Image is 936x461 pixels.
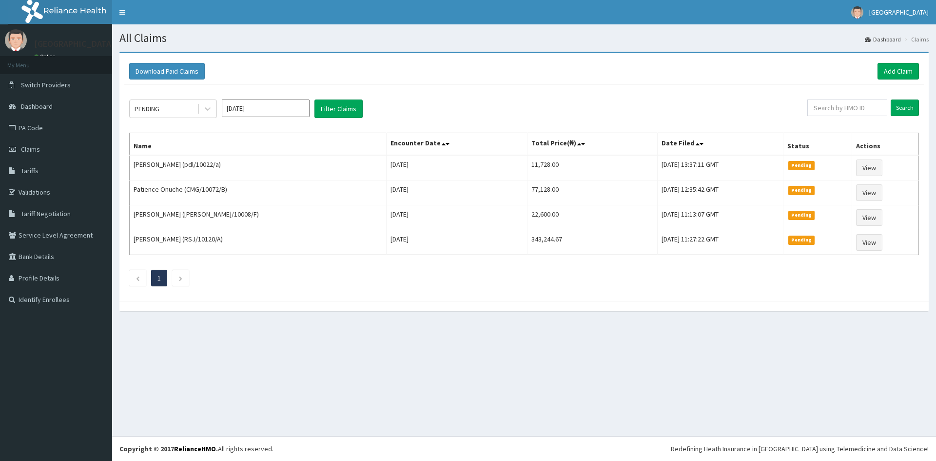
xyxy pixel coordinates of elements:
td: [DATE] [387,155,527,180]
span: Pending [788,211,815,220]
span: Pending [788,186,815,195]
td: [DATE] [387,205,527,230]
td: [DATE] 12:35:42 GMT [658,180,783,205]
a: View [856,209,882,226]
th: Encounter Date [387,133,527,156]
a: View [856,184,882,201]
td: [PERSON_NAME] ([PERSON_NAME]/10008/F) [130,205,387,230]
div: Redefining Heath Insurance in [GEOGRAPHIC_DATA] using Telemedicine and Data Science! [671,444,929,454]
span: Switch Providers [21,80,71,89]
a: Add Claim [877,63,919,80]
td: Patience Onuche (CMG/10072/B) [130,180,387,205]
h1: All Claims [119,32,929,44]
th: Total Price(₦) [527,133,657,156]
td: 77,128.00 [527,180,657,205]
a: Next page [178,274,183,282]
td: 22,600.00 [527,205,657,230]
input: Select Month and Year [222,100,310,117]
footer: All rights reserved. [112,436,936,461]
th: Status [783,133,852,156]
button: Filter Claims [314,100,363,118]
span: Dashboard [21,102,53,111]
td: 343,244.67 [527,230,657,255]
button: Download Paid Claims [129,63,205,80]
span: Pending [788,161,815,170]
div: PENDING [135,104,159,114]
td: [PERSON_NAME] (RSJ/10120/A) [130,230,387,255]
a: Online [34,53,58,60]
input: Search [891,100,919,116]
p: [GEOGRAPHIC_DATA] [34,40,115,48]
input: Search by HMO ID [807,100,887,116]
td: [DATE] [387,180,527,205]
span: Tariff Negotiation [21,209,71,218]
td: [DATE] 11:27:22 GMT [658,230,783,255]
span: Tariffs [21,166,39,175]
td: 11,728.00 [527,155,657,180]
a: Page 1 is your current page [157,274,161,282]
td: [DATE] [387,230,527,255]
a: Dashboard [865,35,901,43]
span: Pending [788,236,815,244]
span: Claims [21,145,40,154]
li: Claims [902,35,929,43]
td: [DATE] 13:37:11 GMT [658,155,783,180]
th: Actions [852,133,919,156]
td: [PERSON_NAME] (pdl/10022/a) [130,155,387,180]
img: User Image [5,29,27,51]
a: Previous page [136,274,140,282]
a: View [856,234,882,251]
td: [DATE] 11:13:07 GMT [658,205,783,230]
th: Date Filed [658,133,783,156]
a: View [856,160,882,176]
a: RelianceHMO [174,444,216,453]
strong: Copyright © 2017 . [119,444,218,453]
span: [GEOGRAPHIC_DATA] [869,8,929,17]
th: Name [130,133,387,156]
img: User Image [851,6,863,19]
